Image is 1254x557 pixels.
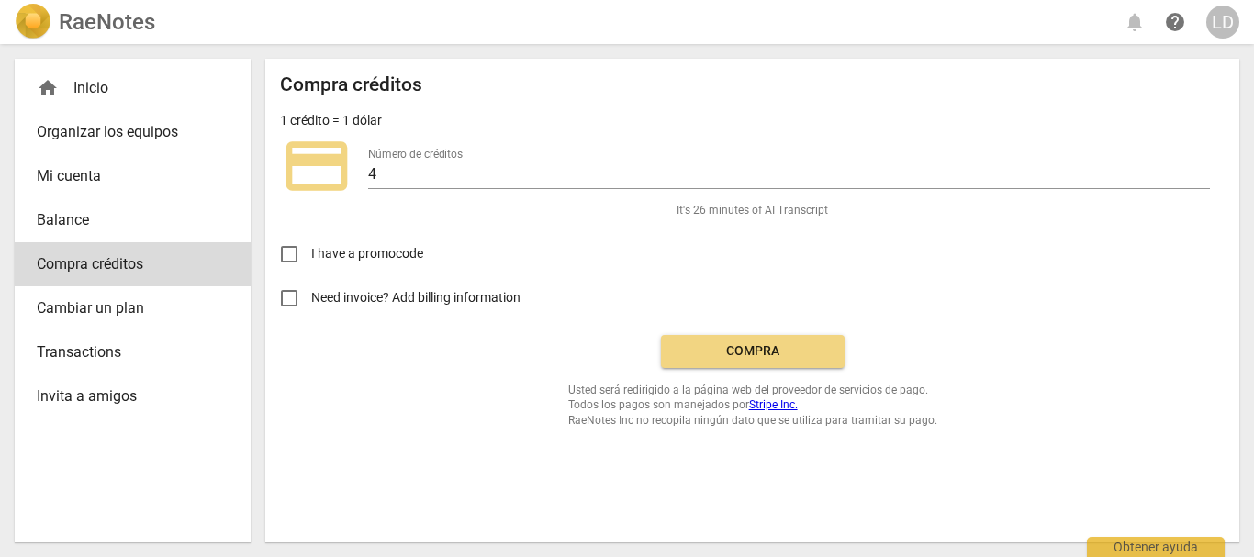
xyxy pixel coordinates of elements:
a: Stripe Inc. [749,398,798,411]
h2: Compra créditos [280,73,422,96]
label: Número de créditos [368,149,463,160]
a: Compra créditos [15,242,251,286]
span: Compra [676,342,830,361]
span: Need invoice? Add billing information [311,288,523,307]
a: Obtener ayuda [1159,6,1192,39]
img: Logo [15,4,51,40]
span: I have a promocode [311,244,423,263]
a: Mi cuenta [15,154,251,198]
span: Transactions [37,341,214,363]
span: credit_card [280,129,353,203]
div: Obtener ayuda [1087,537,1225,557]
span: home [37,77,59,99]
div: Inicio [37,77,214,99]
div: Inicio [15,66,251,110]
span: help [1164,11,1186,33]
span: Invita a amigos [37,385,214,407]
a: Invita a amigos [15,374,251,418]
span: Compra créditos [37,253,214,275]
p: 1 crédito = 1 dólar [280,111,382,130]
span: Balance [37,209,214,231]
h2: RaeNotes [59,9,155,35]
span: Cambiar un plan [37,297,214,319]
span: Usted será redirigido a la página web del proveedor de servicios de pago. Todos los pagos son man... [568,383,937,429]
button: LD [1206,6,1239,39]
span: Mi cuenta [37,165,214,187]
a: Transactions [15,330,251,374]
span: It's 26 minutes of AI Transcript [677,203,828,218]
a: Organizar los equipos [15,110,251,154]
button: Compra [661,335,845,368]
a: Balance [15,198,251,242]
span: Organizar los equipos [37,121,214,143]
a: LogoRaeNotes [15,4,155,40]
a: Cambiar un plan [15,286,251,330]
